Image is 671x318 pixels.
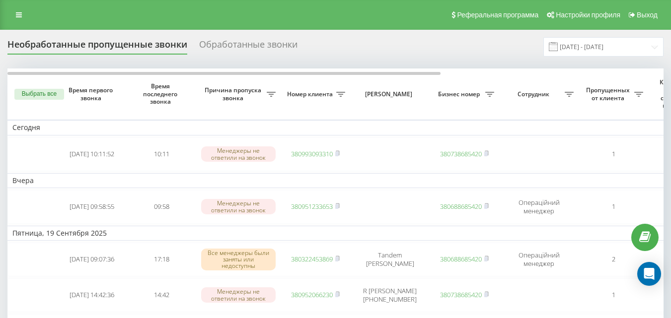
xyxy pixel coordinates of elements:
span: Сотрудник [504,90,565,98]
span: [PERSON_NAME] [359,90,421,98]
a: 380738685420 [440,290,482,299]
div: Open Intercom Messenger [637,262,661,286]
div: Менеджеры не ответили на звонок [201,199,276,214]
td: Операційний менеджер [499,243,579,276]
td: 17:18 [127,243,196,276]
td: 2 [579,243,648,276]
span: Время последнего звонка [135,82,188,106]
td: 09:58 [127,190,196,224]
span: Реферальная программа [457,11,538,19]
div: Обработанные звонки [199,39,298,55]
td: [DATE] 09:07:36 [57,243,127,276]
td: [DATE] 10:11:52 [57,137,127,171]
td: R [PERSON_NAME] [PHONE_NUMBER] [350,278,430,312]
td: Операційний менеджер [499,190,579,224]
div: Все менеджеры были заняты или недоступны [201,249,276,270]
td: 10:11 [127,137,196,171]
span: Номер клиента [286,90,336,98]
td: [DATE] 14:42:36 [57,278,127,312]
a: 380951233653 [291,202,333,211]
span: Выход [637,11,658,19]
button: Выбрать все [14,89,64,100]
div: Менеджеры не ответили на звонок [201,287,276,302]
div: Менеджеры не ответили на звонок [201,146,276,161]
span: Настройки профиля [556,11,620,19]
td: 14:42 [127,278,196,312]
td: 1 [579,278,648,312]
a: 380688685420 [440,202,482,211]
a: 380322453869 [291,254,333,263]
td: 1 [579,137,648,171]
a: 380952066230 [291,290,333,299]
span: Бизнес номер [435,90,485,98]
a: 380738685420 [440,149,482,158]
div: Необработанные пропущенные звонки [7,39,187,55]
td: Tandem [PERSON_NAME] [350,243,430,276]
td: [DATE] 09:58:55 [57,190,127,224]
span: Время первого звонка [65,86,119,102]
span: Пропущенных от клиента [584,86,634,102]
td: 1 [579,190,648,224]
a: 380688685420 [440,254,482,263]
a: 380993093310 [291,149,333,158]
span: Причина пропуска звонка [201,86,267,102]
